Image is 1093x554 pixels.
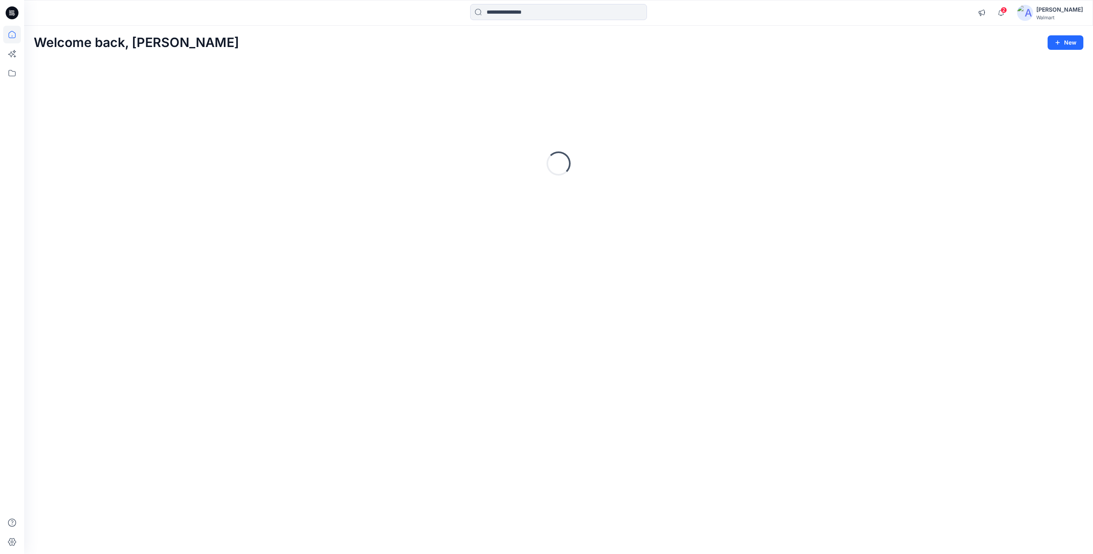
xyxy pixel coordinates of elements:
div: Walmart [1036,14,1083,20]
img: avatar [1017,5,1033,21]
button: New [1048,35,1083,50]
h2: Welcome back, [PERSON_NAME] [34,35,239,50]
div: [PERSON_NAME] [1036,5,1083,14]
span: 2 [1001,7,1007,13]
